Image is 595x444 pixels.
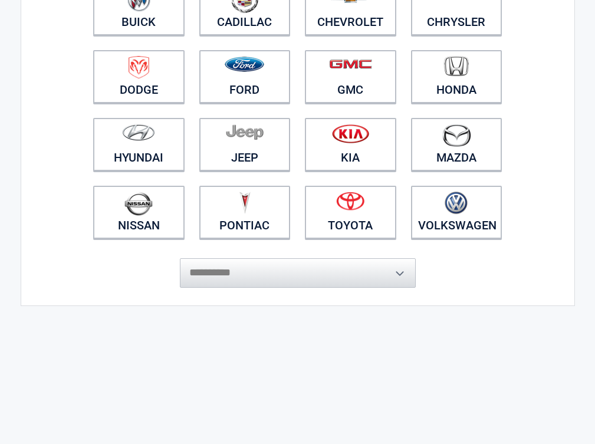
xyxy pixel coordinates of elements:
img: kia [332,124,369,143]
img: jeep [226,124,264,140]
a: Hyundai [93,118,185,171]
img: volkswagen [445,192,468,215]
a: Volkswagen [411,186,502,239]
img: ford [225,57,264,72]
a: Mazda [411,118,502,171]
img: pontiac [239,192,251,214]
img: hyundai [122,124,155,141]
a: Nissan [93,186,185,239]
img: honda [444,56,469,77]
img: dodge [129,56,149,79]
img: toyota [336,192,364,211]
a: Ford [199,50,291,103]
img: gmc [329,59,372,69]
a: Pontiac [199,186,291,239]
a: Dodge [93,50,185,103]
a: Jeep [199,118,291,171]
a: GMC [305,50,396,103]
img: mazda [442,124,471,147]
img: nissan [124,192,153,216]
a: Honda [411,50,502,103]
a: Toyota [305,186,396,239]
a: Kia [305,118,396,171]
